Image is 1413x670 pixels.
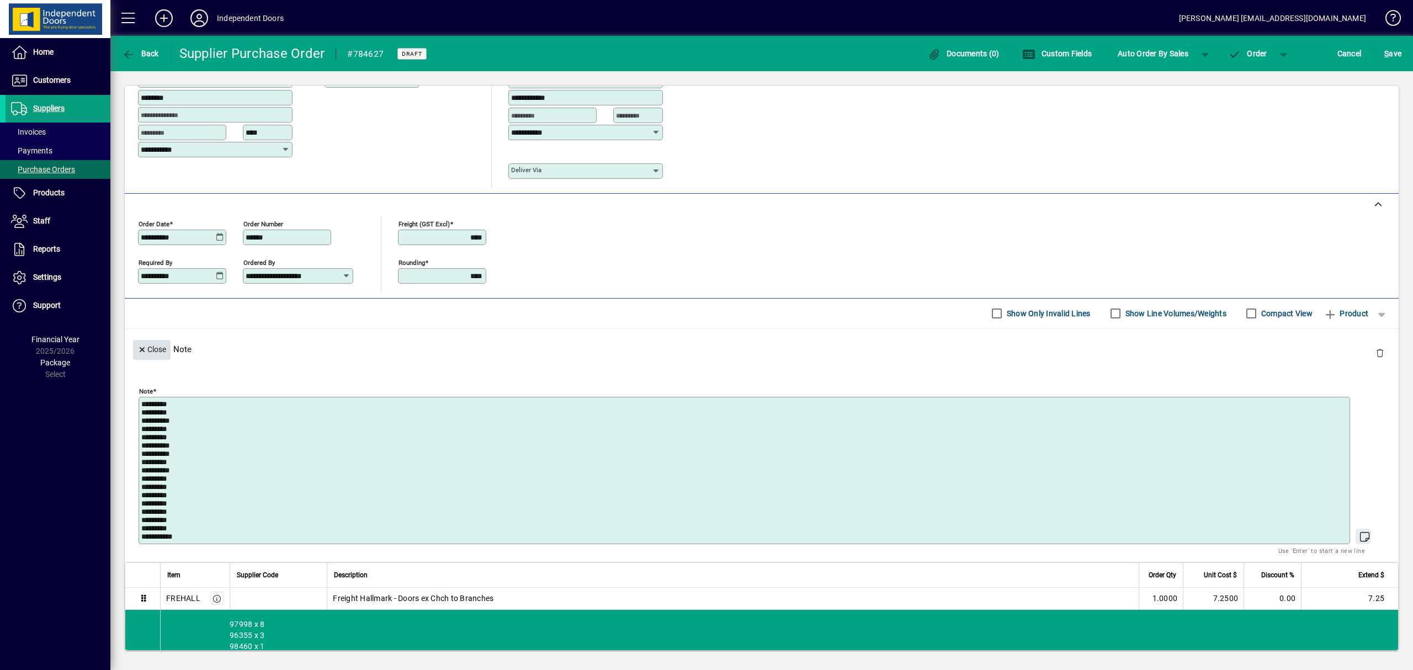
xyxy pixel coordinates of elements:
[31,335,79,344] span: Financial Year
[6,39,110,66] a: Home
[167,569,180,581] span: Item
[399,258,425,266] mat-label: Rounding
[182,8,217,28] button: Profile
[122,49,159,58] span: Back
[6,264,110,291] a: Settings
[1139,588,1183,610] td: 1.0000
[179,45,325,62] div: Supplier Purchase Order
[110,44,171,63] app-page-header-button: Back
[33,104,65,113] span: Suppliers
[146,8,182,28] button: Add
[237,569,278,581] span: Supplier Code
[1123,308,1226,319] label: Show Line Volumes/Weights
[1019,44,1095,63] button: Custom Fields
[6,292,110,320] a: Support
[1367,348,1393,358] app-page-header-button: Delete
[243,258,275,266] mat-label: Ordered by
[119,44,162,63] button: Back
[6,160,110,179] a: Purchase Orders
[1335,44,1364,63] button: Cancel
[1118,45,1188,62] span: Auto Order By Sales
[928,49,1000,58] span: Documents (0)
[1228,49,1267,58] span: Order
[1204,569,1237,581] span: Unit Cost $
[139,258,172,266] mat-label: Required by
[133,340,171,360] button: Close
[40,358,70,367] span: Package
[6,179,110,207] a: Products
[1324,305,1368,322] span: Product
[1244,588,1301,610] td: 0.00
[130,344,173,354] app-page-header-button: Close
[33,244,60,253] span: Reports
[1358,569,1384,581] span: Extend $
[11,127,46,136] span: Invoices
[243,220,283,227] mat-label: Order number
[125,329,1399,369] div: Note
[402,50,422,57] span: Draft
[33,216,50,225] span: Staff
[6,236,110,263] a: Reports
[33,76,71,84] span: Customers
[1149,569,1176,581] span: Order Qty
[1112,44,1194,63] button: Auto Order By Sales
[137,341,166,359] span: Close
[1318,304,1374,323] button: Product
[11,146,52,155] span: Payments
[1337,45,1362,62] span: Cancel
[1005,308,1091,319] label: Show Only Invalid Lines
[347,45,384,63] div: #784627
[1384,49,1389,58] span: S
[6,208,110,235] a: Staff
[166,593,200,604] div: FREHALL
[333,593,493,604] span: Freight Hallmark - Doors ex Chch to Branches
[1259,308,1313,319] label: Compact View
[1367,340,1393,366] button: Delete
[33,301,61,310] span: Support
[1278,544,1365,557] mat-hint: Use 'Enter' to start a new line
[1179,9,1366,27] div: [PERSON_NAME] [EMAIL_ADDRESS][DOMAIN_NAME]
[33,47,54,56] span: Home
[33,273,61,281] span: Settings
[6,67,110,94] a: Customers
[1382,44,1404,63] button: Save
[1022,49,1092,58] span: Custom Fields
[6,123,110,141] a: Invoices
[1223,44,1273,63] button: Order
[399,220,450,227] mat-label: Freight (GST excl)
[334,569,368,581] span: Description
[139,387,153,395] mat-label: Note
[6,141,110,160] a: Payments
[217,9,284,27] div: Independent Doors
[1261,569,1294,581] span: Discount %
[1384,45,1401,62] span: ave
[1301,588,1398,610] td: 7.25
[1183,588,1244,610] td: 7.2500
[33,188,65,197] span: Products
[11,165,75,174] span: Purchase Orders
[925,44,1002,63] button: Documents (0)
[139,220,169,227] mat-label: Order date
[511,166,541,174] mat-label: Deliver via
[1377,2,1399,38] a: Knowledge Base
